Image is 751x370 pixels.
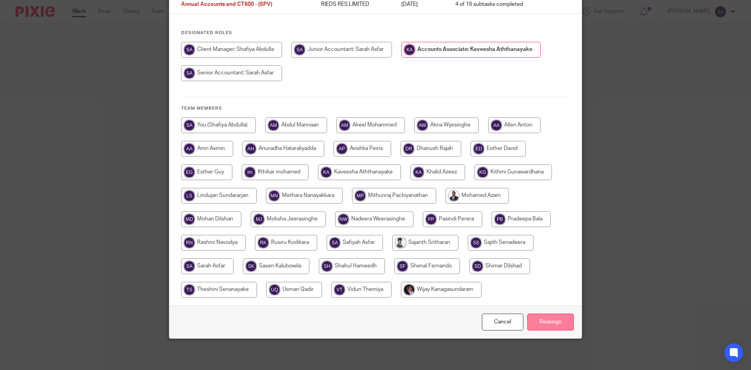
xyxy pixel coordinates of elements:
[482,314,523,330] a: Close this dialog window
[321,0,386,8] p: RIEDS RES LIMITED
[181,105,570,112] h4: Team members
[401,0,440,8] p: [DATE]
[181,30,570,36] h4: Designated Roles
[527,314,574,330] input: Reassign
[181,2,272,7] span: Annual Accounts and CT600 - (SPV)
